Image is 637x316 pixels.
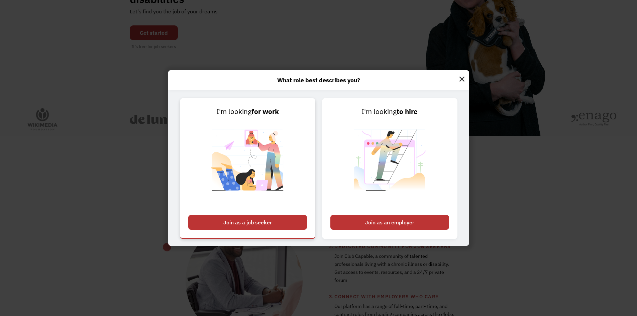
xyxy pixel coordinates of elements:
[188,215,307,230] div: Join as a job seeker
[277,76,360,84] strong: What role best describes you?
[188,106,307,117] div: I'm looking
[206,117,289,212] img: Chronically Capable Personalized Job Matching
[330,106,449,117] div: I'm looking
[180,98,315,239] a: I'm lookingfor workJoin as a job seeker
[322,98,457,239] a: I'm lookingto hireJoin as an employer
[397,107,418,116] strong: to hire
[251,107,279,116] strong: for work
[330,215,449,230] div: Join as an employer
